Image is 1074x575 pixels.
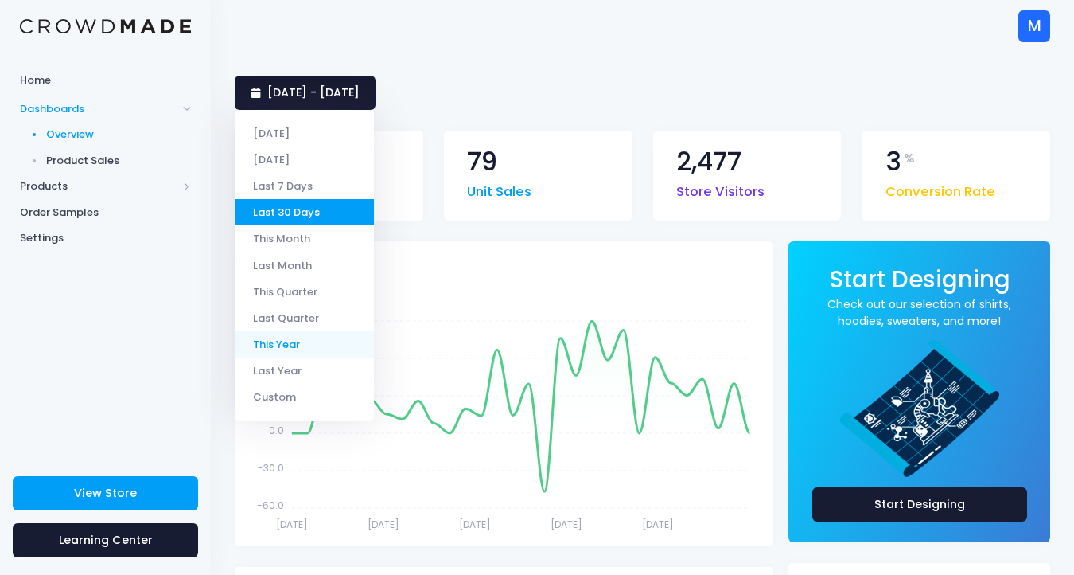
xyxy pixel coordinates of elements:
[904,149,915,168] span: %
[20,205,191,221] span: Order Samples
[235,120,374,147] li: [DATE]
[235,384,374,410] li: Custom
[812,296,1027,330] a: Check out our selection of shirts, hoodies, sweaters, and more!
[20,19,191,34] img: Logo
[235,225,374,252] li: This Month
[13,523,198,557] a: Learning Center
[676,174,765,202] span: Store Visitors
[551,517,582,530] tspan: [DATE]
[235,76,376,110] a: [DATE] - [DATE]
[812,487,1027,522] a: Start Designing
[235,199,374,225] li: Last 30 Days
[676,149,741,175] span: 2,477
[257,499,284,512] tspan: -60.0
[235,279,374,305] li: This Quarter
[459,517,491,530] tspan: [DATE]
[829,276,1010,291] a: Start Designing
[235,331,374,358] li: This Year
[20,72,191,88] span: Home
[46,127,192,143] span: Overview
[269,424,284,437] tspan: 0.0
[829,263,1010,295] span: Start Designing
[368,517,399,530] tspan: [DATE]
[235,358,374,384] li: Last Year
[885,174,995,202] span: Conversion Rate
[235,252,374,278] li: Last Month
[46,153,192,169] span: Product Sales
[885,149,901,175] span: 3
[20,178,177,194] span: Products
[235,173,374,199] li: Last 7 Days
[1018,10,1050,42] div: M
[276,517,308,530] tspan: [DATE]
[235,305,374,331] li: Last Quarter
[20,230,191,246] span: Settings
[467,149,497,175] span: 79
[13,476,198,510] a: View Store
[467,174,531,202] span: Unit Sales
[20,101,177,117] span: Dashboards
[267,84,360,100] span: [DATE] - [DATE]
[258,461,284,475] tspan: -30.0
[74,485,137,501] span: View Store
[642,517,674,530] tspan: [DATE]
[59,532,153,548] span: Learning Center
[235,147,374,173] li: [DATE]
